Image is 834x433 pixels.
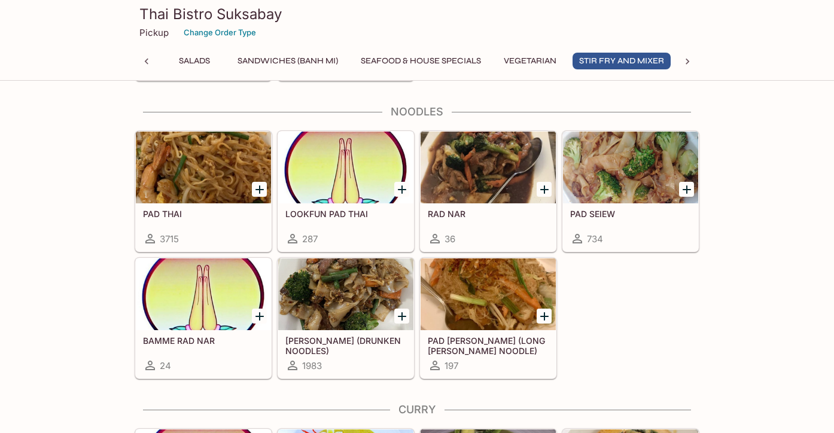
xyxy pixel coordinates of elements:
[143,209,264,219] h5: PAD THAI
[278,132,413,203] div: LOOKFUN PAD THAI
[143,336,264,346] h5: BAMME RAD NAR
[285,336,406,355] h5: [PERSON_NAME] (DRUNKEN NOODLES)
[135,105,699,118] h4: Noodles
[445,233,455,245] span: 36
[421,258,556,330] div: PAD WOON SEN (LONG RICE NOODLE)
[394,182,409,197] button: Add LOOKFUN PAD THAI
[587,233,603,245] span: 734
[135,131,272,252] a: PAD THAI3715
[285,209,406,219] h5: LOOKFUN PAD THAI
[278,258,414,379] a: [PERSON_NAME] (DRUNKEN NOODLES)1983
[231,53,345,69] button: Sandwiches (Banh Mi)
[420,131,556,252] a: RAD NAR36
[168,53,221,69] button: Salads
[420,258,556,379] a: PAD [PERSON_NAME] (LONG [PERSON_NAME] NOODLE)197
[537,309,552,324] button: Add PAD WOON SEN (LONG RICE NOODLE)
[570,209,691,219] h5: PAD SEIEW
[252,309,267,324] button: Add BAMME RAD NAR
[497,53,563,69] button: Vegetarian
[562,131,699,252] a: PAD SEIEW734
[445,360,458,371] span: 197
[679,182,694,197] button: Add PAD SEIEW
[421,132,556,203] div: RAD NAR
[394,309,409,324] button: Add KEE MAO (DRUNKEN NOODLES)
[302,233,318,245] span: 287
[428,209,549,219] h5: RAD NAR
[252,182,267,197] button: Add PAD THAI
[573,53,671,69] button: Stir Fry and Mixer
[139,5,695,23] h3: Thai Bistro Suksabay
[136,132,271,203] div: PAD THAI
[278,131,414,252] a: LOOKFUN PAD THAI287
[135,403,699,416] h4: Curry
[278,258,413,330] div: KEE MAO (DRUNKEN NOODLES)
[135,258,272,379] a: BAMME RAD NAR24
[136,258,271,330] div: BAMME RAD NAR
[139,27,169,38] p: Pickup
[178,23,261,42] button: Change Order Type
[160,233,179,245] span: 3715
[563,132,698,203] div: PAD SEIEW
[302,360,322,371] span: 1983
[537,182,552,197] button: Add RAD NAR
[160,360,171,371] span: 24
[354,53,488,69] button: Seafood & House Specials
[428,336,549,355] h5: PAD [PERSON_NAME] (LONG [PERSON_NAME] NOODLE)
